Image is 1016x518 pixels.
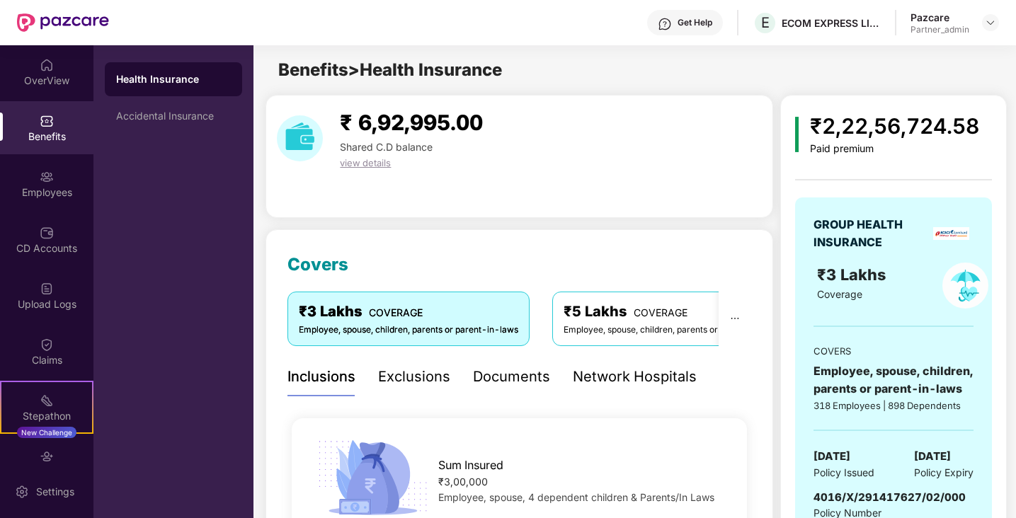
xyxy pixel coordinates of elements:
span: Sum Insured [438,456,503,474]
img: svg+xml;base64,PHN2ZyBpZD0iQ2xhaW0iIHhtbG5zPSJodHRwOi8vd3d3LnczLm9yZy8yMDAwL3N2ZyIgd2lkdGg9IjIwIi... [40,338,54,352]
span: Shared C.D balance [340,141,433,153]
img: svg+xml;base64,PHN2ZyBpZD0iSGVscC0zMngzMiIgeG1sbnM9Imh0dHA6Ly93d3cudzMub3JnLzIwMDAvc3ZnIiB3aWR0aD... [658,17,672,31]
div: Health Insurance [116,72,231,86]
img: svg+xml;base64,PHN2ZyBpZD0iQmVuZWZpdHMiIHhtbG5zPSJodHRwOi8vd3d3LnczLm9yZy8yMDAwL3N2ZyIgd2lkdGg9Ij... [40,114,54,128]
div: Exclusions [378,366,450,388]
span: Policy Expiry [914,465,974,480]
div: Inclusions [287,366,355,388]
div: COVERS [814,344,974,358]
span: Coverage [817,288,862,300]
div: 318 Employees | 898 Dependents [814,398,974,413]
img: icon [795,117,799,152]
span: Employee, spouse, 4 dependent children & Parents/In Laws [438,491,714,503]
span: ellipsis [730,313,740,323]
div: ₹3,00,000 [438,474,726,490]
button: ellipsis [719,292,751,345]
img: svg+xml;base64,PHN2ZyBpZD0iSG9tZSIgeG1sbnM9Imh0dHA6Ly93d3cudzMub3JnLzIwMDAvc3ZnIiB3aWR0aD0iMjAiIG... [40,58,54,72]
span: Covers [287,254,348,275]
div: Pazcare [911,11,969,24]
div: Paid premium [810,143,979,155]
div: Stepathon [1,409,92,423]
div: Settings [32,485,79,499]
img: svg+xml;base64,PHN2ZyB4bWxucz0iaHR0cDovL3d3dy53My5vcmcvMjAwMC9zdmciIHdpZHRoPSIyMSIgaGVpZ2h0PSIyMC... [40,393,54,408]
img: svg+xml;base64,PHN2ZyBpZD0iRHJvcGRvd24tMzJ4MzIiIHhtbG5zPSJodHRwOi8vd3d3LnczLm9yZy8yMDAwL3N2ZyIgd2... [985,17,996,28]
div: Employee, spouse, children, parents or parent-in-laws [564,323,783,337]
div: ECOM EXPRESS LIMITED [782,16,881,30]
img: svg+xml;base64,PHN2ZyBpZD0iQ0RfQWNjb3VudHMiIGRhdGEtbmFtZT0iQ0QgQWNjb3VudHMiIHhtbG5zPSJodHRwOi8vd3... [40,226,54,240]
span: [DATE] [914,448,951,465]
div: Employee, spouse, children, parents or parent-in-laws [814,362,974,398]
span: view details [340,157,391,168]
span: COVERAGE [634,306,687,318]
div: Documents [473,366,550,388]
img: svg+xml;base64,PHN2ZyBpZD0iU2V0dGluZy0yMHgyMCIgeG1sbnM9Imh0dHA6Ly93d3cudzMub3JnLzIwMDAvc3ZnIiB3aW... [15,485,29,499]
img: svg+xml;base64,PHN2ZyBpZD0iRW5kb3JzZW1lbnRzIiB4bWxucz0iaHR0cDovL3d3dy53My5vcmcvMjAwMC9zdmciIHdpZH... [40,449,54,464]
span: E [761,14,770,31]
img: svg+xml;base64,PHN2ZyBpZD0iRW1wbG95ZWVzIiB4bWxucz0iaHR0cDovL3d3dy53My5vcmcvMjAwMC9zdmciIHdpZHRoPS... [40,170,54,184]
div: ₹2,22,56,724.58 [810,110,979,143]
span: ₹ 6,92,995.00 [340,110,483,135]
span: Policy Issued [814,465,874,480]
img: svg+xml;base64,PHN2ZyBpZD0iVXBsb2FkX0xvZ3MiIGRhdGEtbmFtZT0iVXBsb2FkIExvZ3MiIHhtbG5zPSJodHRwOi8vd3... [40,282,54,296]
div: Network Hospitals [573,366,697,388]
span: Benefits > Health Insurance [278,59,502,80]
div: ₹5 Lakhs [564,301,783,323]
span: [DATE] [814,448,850,465]
span: ₹3 Lakhs [817,265,890,284]
div: Employee, spouse, children, parents or parent-in-laws [299,323,518,337]
div: Partner_admin [911,24,969,35]
div: Accidental Insurance [116,110,231,122]
div: New Challenge [17,427,76,438]
div: Get Help [678,17,712,28]
span: COVERAGE [369,306,423,318]
div: ₹3 Lakhs [299,301,518,323]
div: GROUP HEALTH INSURANCE [814,216,928,251]
img: insurerLogo [933,227,969,240]
img: New Pazcare Logo [17,13,109,32]
img: download [277,115,323,161]
span: 4016/X/291417627/02/000 [814,490,966,504]
img: policyIcon [942,263,988,309]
